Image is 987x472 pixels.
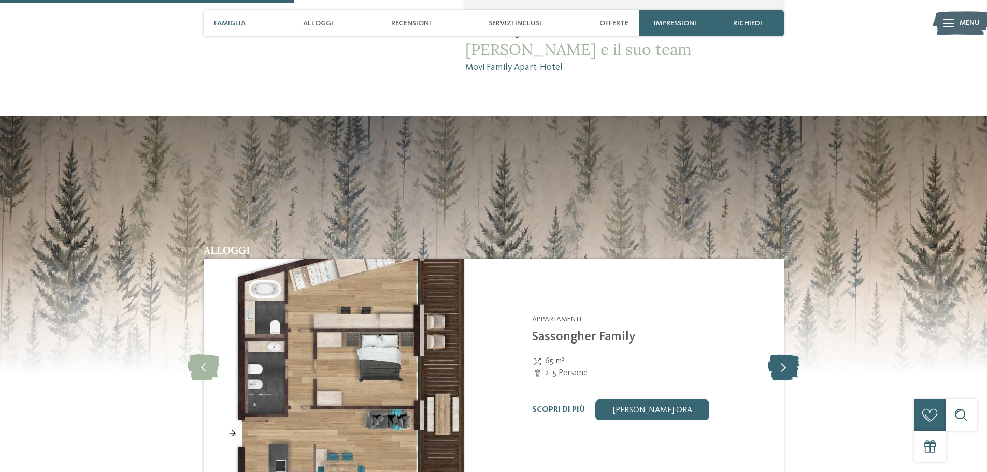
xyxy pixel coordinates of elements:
span: Impressioni [654,19,696,28]
span: 2–5 Persone [545,367,588,379]
a: [PERSON_NAME] ora [595,399,709,420]
a: Sassongher Family [532,331,635,344]
span: richiedi [733,19,762,28]
span: 65 m² [545,355,564,367]
span: Appartamenti [532,316,581,323]
span: Servizi inclusi [489,19,541,28]
span: Famiglia [214,19,246,28]
span: Recensioni [391,19,431,28]
span: Offerte [599,19,628,28]
span: Movi Family Apart-Hotel [465,61,783,74]
span: Alloggi [303,19,333,28]
span: [PERSON_NAME] e il suo team [465,40,783,59]
a: Scopri di più [532,406,585,414]
span: Alloggi [204,244,250,256]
